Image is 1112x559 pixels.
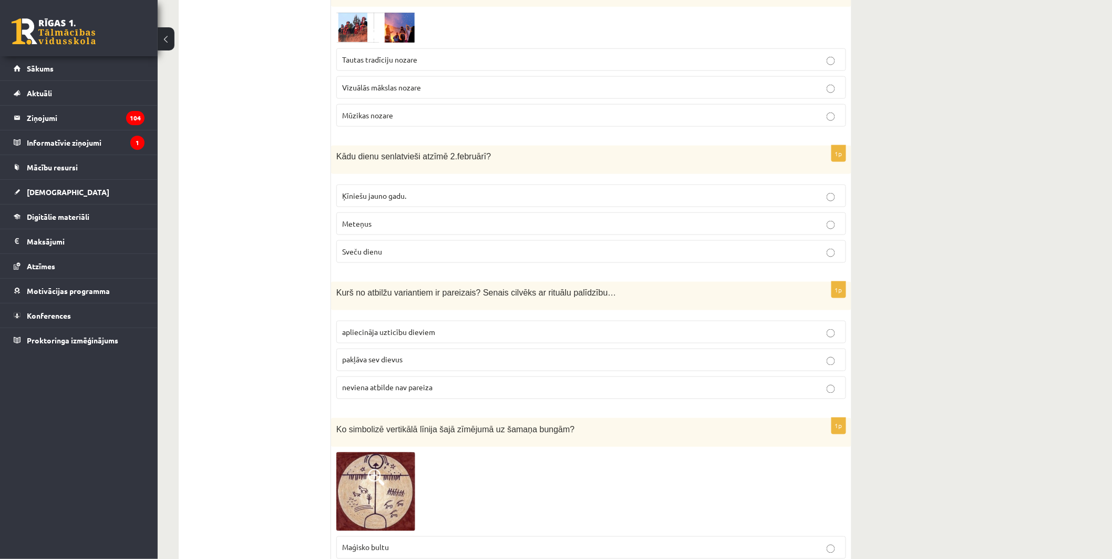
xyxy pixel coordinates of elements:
[827,193,835,201] input: Ķīniešu jauno gadu.
[342,83,421,92] span: Vizuālās mākslas nozare
[827,385,835,393] input: neviena atbilde nav pareiza
[27,187,109,197] span: [DEMOGRAPHIC_DATA]
[831,281,846,298] p: 1p
[27,261,55,271] span: Atzīmes
[827,545,835,553] input: Maģisko bultu
[336,288,616,297] span: Kurš no atbilžu variantiem ir pareizais? Senais cilvēks ar rituālu palīdzību…
[14,328,145,352] a: Proktoringa izmēģinājums
[831,145,846,162] p: 1p
[27,162,78,172] span: Mācību resursi
[27,88,52,98] span: Aktuāli
[27,286,110,296] span: Motivācijas programma
[342,247,382,256] span: Sveču dienu
[342,327,435,337] span: apliecināja uzticību dieviem
[827,113,835,121] input: Mūzikas nozare
[14,106,145,130] a: Ziņojumi104
[14,254,145,278] a: Atzīmes
[14,56,145,80] a: Sākums
[27,64,54,73] span: Sākums
[14,81,145,105] a: Aktuāli
[342,383,433,392] span: neviena atbilde nav pareiza
[27,130,145,155] legend: Informatīvie ziņojumi
[827,57,835,65] input: Tautas tradīciju nozare
[14,180,145,204] a: [DEMOGRAPHIC_DATA]
[827,85,835,93] input: Vizuālās mākslas nozare
[827,329,835,338] input: apliecināja uzticību dieviem
[130,136,145,150] i: 1
[14,130,145,155] a: Informatīvie ziņojumi1
[342,543,389,552] span: Maģisko bultu
[342,355,403,364] span: pakļāva sev dievus
[27,311,71,320] span: Konferences
[827,249,835,257] input: Sveču dienu
[342,191,406,200] span: Ķīniešu jauno gadu.
[336,12,415,43] img: Ekr%C4%81nuz%C5%86%C4%93mums_2024-07-24_223245.png
[14,229,145,253] a: Maksājumi
[27,336,118,345] span: Proktoringa izmēģinājums
[14,155,145,179] a: Mācību resursi
[27,106,145,130] legend: Ziņojumi
[14,279,145,303] a: Motivācijas programma
[14,205,145,229] a: Digitālie materiāli
[12,18,96,45] a: Rīgas 1. Tālmācības vidusskola
[336,452,415,531] img: 1.jpg
[14,303,145,328] a: Konferences
[126,111,145,125] i: 104
[342,110,393,120] span: Mūzikas nozare
[27,229,145,253] legend: Maksājumi
[342,219,372,228] span: Meteņus
[342,55,417,64] span: Tautas tradīciju nozare
[831,418,846,434] p: 1p
[336,425,575,434] span: Ko simbolizē vertikālā līnija šajā zīmējumā uz šamaņa bungām?
[336,152,491,161] span: Kādu dienu senlatvieši atzīmē 2.februārī?
[827,357,835,365] input: pakļāva sev dievus
[27,212,89,221] span: Digitālie materiāli
[827,221,835,229] input: Meteņus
